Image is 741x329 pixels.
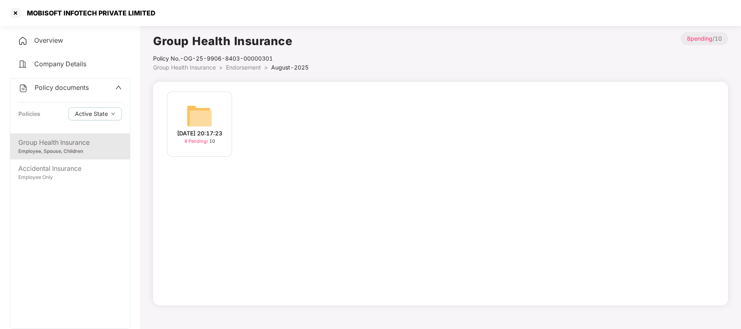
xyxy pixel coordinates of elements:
span: Policy documents [35,83,89,92]
span: > [219,64,223,71]
div: MOBISOFT INFOTECH PRIVATE LIMITED [22,9,156,17]
div: Accidental Insurance [18,163,122,174]
span: Overview [34,36,63,44]
span: 8 Pending / [184,138,209,144]
span: Group Health Insurance [153,64,216,71]
h1: Group Health Insurance [153,32,309,50]
span: Active State [75,109,108,118]
button: Active Statedown [68,107,122,120]
span: Endorsement [226,64,261,71]
span: down [111,112,115,116]
img: svg+xml;base64,PHN2ZyB4bWxucz0iaHR0cDovL3d3dy53My5vcmcvMjAwMC9zdmciIHdpZHRoPSIyNCIgaGVpZ2h0PSIyNC... [18,59,28,69]
span: up [115,84,122,91]
span: Company Details [34,60,86,68]
span: 8 pending [687,35,712,42]
div: Group Health Insurance [18,137,122,148]
span: August-2025 [271,64,309,71]
img: svg+xml;base64,PHN2ZyB4bWxucz0iaHR0cDovL3d3dy53My5vcmcvMjAwMC9zdmciIHdpZHRoPSIyNCIgaGVpZ2h0PSIyNC... [18,36,28,46]
div: [DATE] 20:17:23 [177,129,222,138]
img: svg+xml;base64,PHN2ZyB4bWxucz0iaHR0cDovL3d3dy53My5vcmcvMjAwMC9zdmciIHdpZHRoPSIyNCIgaGVpZ2h0PSIyNC... [18,83,28,93]
div: Employee Only [18,174,122,181]
div: 10 [184,138,215,145]
div: Employee, Spouse, Children [18,148,122,155]
p: / 10 [681,32,728,45]
img: svg+xml;base64,PHN2ZyB4bWxucz0iaHR0cDovL3d3dy53My5vcmcvMjAwMC9zdmciIHdpZHRoPSI2NCIgaGVpZ2h0PSI2NC... [186,103,213,129]
span: > [264,64,268,71]
div: Policies [18,109,40,118]
div: Policy No.- OG-25-9906-8403-00000301 [153,54,309,63]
